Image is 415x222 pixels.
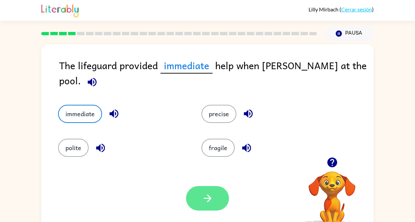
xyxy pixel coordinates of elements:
[59,58,374,91] div: The lifeguard provided help when [PERSON_NAME] at the pool.
[309,6,339,12] span: Lilly Mirbach
[58,105,102,123] button: immediate
[58,139,89,157] button: polite
[341,6,372,12] a: Cerrar sesión
[201,139,235,157] button: fragile
[325,26,374,41] button: Pausa
[201,105,236,123] button: precise
[160,58,213,74] span: immediate
[41,3,79,17] img: Literably
[309,6,374,12] div: ( )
